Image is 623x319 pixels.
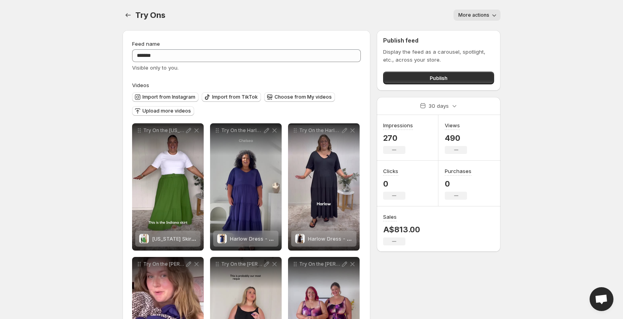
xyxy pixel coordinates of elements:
[299,261,341,267] p: Try On the [PERSON_NAME] Jumpsuit with [PERSON_NAME] & [PERSON_NAME]
[132,106,194,116] button: Upload more videos
[221,127,263,134] p: Try On the Harlow Dress in Navy with [PERSON_NAME]
[202,92,261,102] button: Import from TikTok
[383,37,494,45] h2: Publish feed
[143,261,185,267] p: Try On the [PERSON_NAME] Jumpsuit in Navy with [PERSON_NAME]
[308,235,360,242] span: Harlow Dress - Black
[445,121,460,129] h3: Views
[132,64,179,71] span: Visible only to you.
[445,167,471,175] h3: Purchases
[212,94,258,100] span: Import from TikTok
[383,179,405,189] p: 0
[142,94,195,100] span: Import from Instagram
[275,94,332,100] span: Choose from My videos
[132,92,199,102] button: Import from Instagram
[445,179,471,189] p: 0
[383,167,398,175] h3: Clicks
[221,261,263,267] p: Try On the [PERSON_NAME] Jumpsuit in Black with [PERSON_NAME]
[454,10,500,21] button: More actions
[142,108,191,114] span: Upload more videos
[458,12,489,18] span: More actions
[152,235,216,242] span: [US_STATE] Skirt - Cactus
[383,213,397,221] h3: Sales
[132,123,204,251] div: Try On the [US_STATE] Skirt in Cactus with [PERSON_NAME]Indiana Skirt - Cactus[US_STATE] Skirt - ...
[445,133,467,143] p: 490
[230,235,281,242] span: Harlow Dress - Navy
[288,123,360,251] div: Try On the Harlow Dress in Black with [PERSON_NAME]Harlow Dress - BlackHarlow Dress - Black
[428,102,449,110] p: 30 days
[132,41,160,47] span: Feed name
[264,92,335,102] button: Choose from My videos
[383,72,494,84] button: Publish
[299,127,341,134] p: Try On the Harlow Dress in Black with [PERSON_NAME]
[383,48,494,64] p: Display the feed as a carousel, spotlight, etc., across your store.
[383,225,420,234] p: A$813.00
[132,82,149,88] span: Videos
[210,123,282,251] div: Try On the Harlow Dress in Navy with [PERSON_NAME]Harlow Dress - NavyHarlow Dress - Navy
[123,10,134,21] button: Settings
[590,287,613,311] a: Open chat
[135,10,165,20] span: Try Ons
[430,74,448,82] span: Publish
[143,127,185,134] p: Try On the [US_STATE] Skirt in Cactus with [PERSON_NAME]
[383,133,413,143] p: 270
[383,121,413,129] h3: Impressions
